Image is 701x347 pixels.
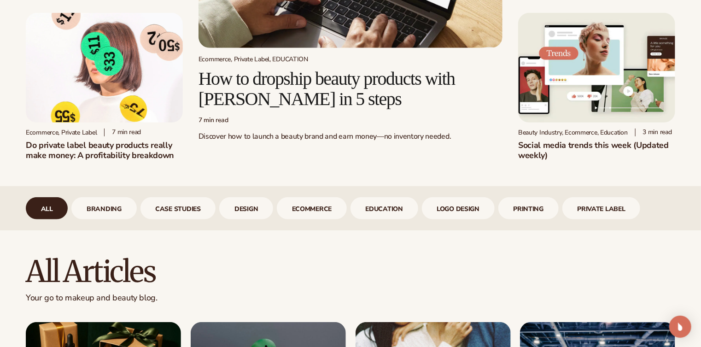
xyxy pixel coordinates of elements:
img: Profitability of private label company [26,13,183,123]
a: printing [498,197,559,219]
div: Ecommerce, Private Label [26,129,97,136]
div: 9 / 9 [562,197,641,219]
div: Beauty Industry, Ecommerce, Education [518,129,628,136]
a: logo design [422,197,495,219]
div: 6 / 9 [350,197,418,219]
a: design [219,197,273,219]
img: Social media trends this week (Updated weekly) [518,13,675,123]
h2: Do private label beauty products really make money: A profitability breakdown [26,140,183,160]
a: Profitability of private label company Ecommerce, Private Label 7 min readDo private label beauty... [26,13,183,161]
p: Discover how to launch a beauty brand and earn money—no inventory needed. [199,132,502,141]
a: case studies [140,197,216,219]
a: ecommerce [277,197,347,219]
div: 4 / 9 [219,197,273,219]
div: 8 / 9 [498,197,559,219]
p: Your go to makeup and beauty blog. [26,293,675,303]
div: 7 min read [104,129,141,136]
div: Open Intercom Messenger [669,316,691,338]
div: 5 / 9 [277,197,347,219]
a: branding [71,197,136,219]
h2: All articles [26,256,675,287]
div: 1 / 9 [26,197,68,219]
div: Ecommerce, Private Label, EDUCATION [199,55,502,63]
a: Social media trends this week (Updated weekly) Beauty Industry, Ecommerce, Education 3 min readSo... [518,13,675,161]
div: 7 / 9 [422,197,495,219]
h2: Social media trends this week (Updated weekly) [518,140,675,160]
a: Education [350,197,418,219]
div: 2 / 9 [71,197,136,219]
a: All [26,197,68,219]
div: 3 / 9 [140,197,216,219]
div: 7 min read [199,117,502,124]
div: 3 min read [635,129,672,136]
a: Private Label [562,197,641,219]
h2: How to dropship beauty products with [PERSON_NAME] in 5 steps [199,69,502,109]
